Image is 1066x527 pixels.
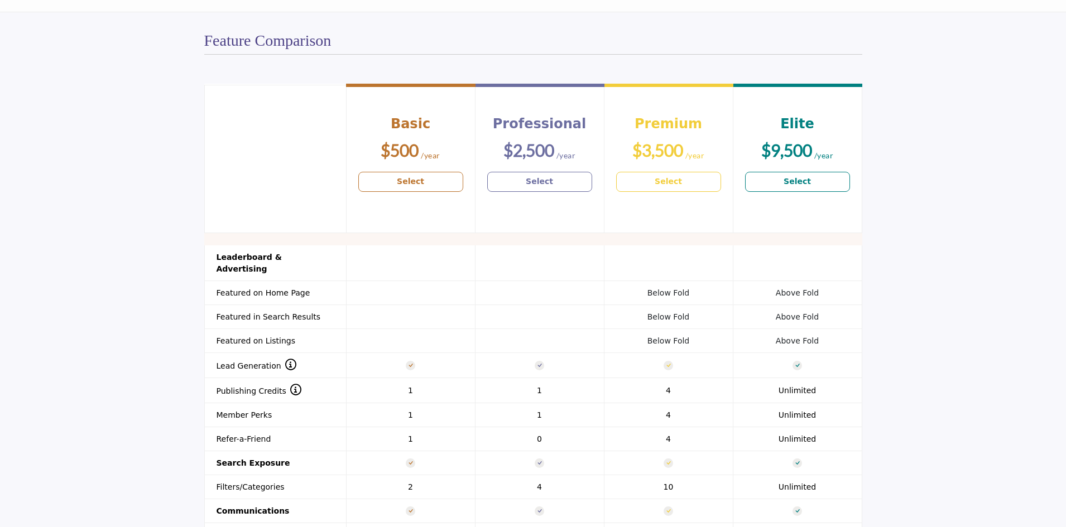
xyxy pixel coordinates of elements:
span: 10 [664,482,674,491]
span: Above Fold [776,336,819,345]
span: 4 [537,482,542,491]
span: Below Fold [647,288,689,297]
span: 4 [666,386,671,395]
h2: Feature Comparison [204,31,332,50]
span: Lead Generation [217,361,296,370]
span: 2 [408,482,413,491]
span: 4 [666,434,671,443]
span: Publishing Credits [217,386,301,395]
th: Featured on Listings [204,329,346,353]
strong: Search Exposure [217,458,290,467]
th: Featured on Home Page [204,281,346,305]
span: Above Fold [776,288,819,297]
span: 0 [537,434,542,443]
span: Unlimited [779,434,816,443]
span: 1 [537,386,542,395]
span: Unlimited [779,386,816,395]
span: Below Fold [647,336,689,345]
strong: Communications [217,506,290,515]
th: Filters/Categories [204,475,346,499]
span: Above Fold [776,312,819,321]
th: Featured in Search Results [204,305,346,329]
span: 1 [537,410,542,419]
span: Unlimited [779,482,816,491]
span: 4 [666,410,671,419]
span: 1 [408,410,413,419]
strong: Leaderboard & Advertising [217,253,282,273]
span: Unlimited [779,410,816,419]
th: Member Perks [204,403,346,427]
th: Refer-a-Friend [204,427,346,451]
span: 1 [408,386,413,395]
span: 1 [408,434,413,443]
span: Below Fold [647,312,689,321]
